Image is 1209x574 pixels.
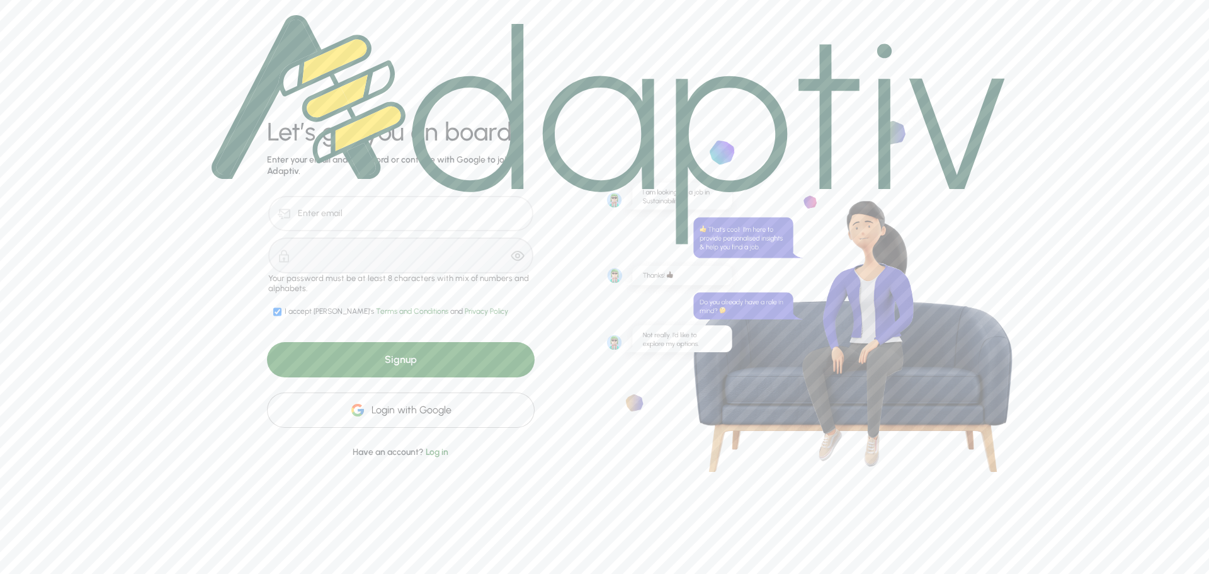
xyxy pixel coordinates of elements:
div: Signup [267,342,535,377]
div: Have an account? [267,431,535,459]
img: google-icon.2f27fcd6077ff8336a97d9c3f95f339d.svg [350,403,365,418]
span: Log in [426,447,448,457]
span: Privacy Policy [465,307,508,316]
div: I accept [PERSON_NAME]'s and [285,307,508,317]
div: Login with Google [267,393,535,428]
img: bg-stone [604,102,1013,472]
img: logo.1749501288befa47a911bf1f7fa84db0.svg [212,15,1005,244]
div: Your password must be at least 8 characters with mix of numbers and alphabets. [268,273,533,294]
span: Terms and Conditions [376,307,450,316]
